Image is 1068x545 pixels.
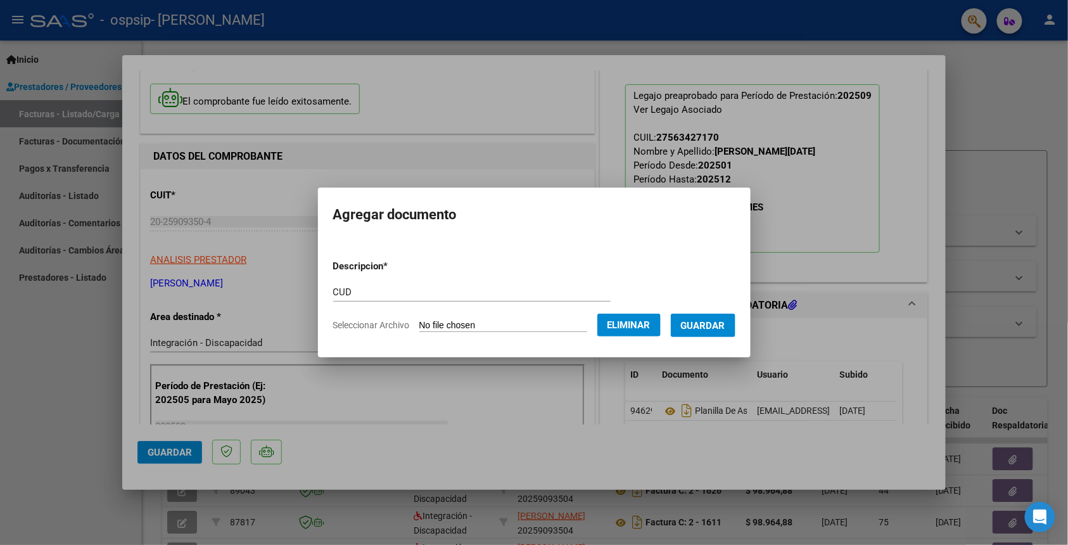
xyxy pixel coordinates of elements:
h2: Agregar documento [333,203,735,227]
span: Seleccionar Archivo [333,320,410,330]
span: Eliminar [607,319,651,331]
span: Guardar [681,320,725,331]
p: Descripcion [333,259,454,274]
button: Eliminar [597,314,661,337]
div: Open Intercom Messenger [1025,502,1055,532]
button: Guardar [671,314,735,337]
